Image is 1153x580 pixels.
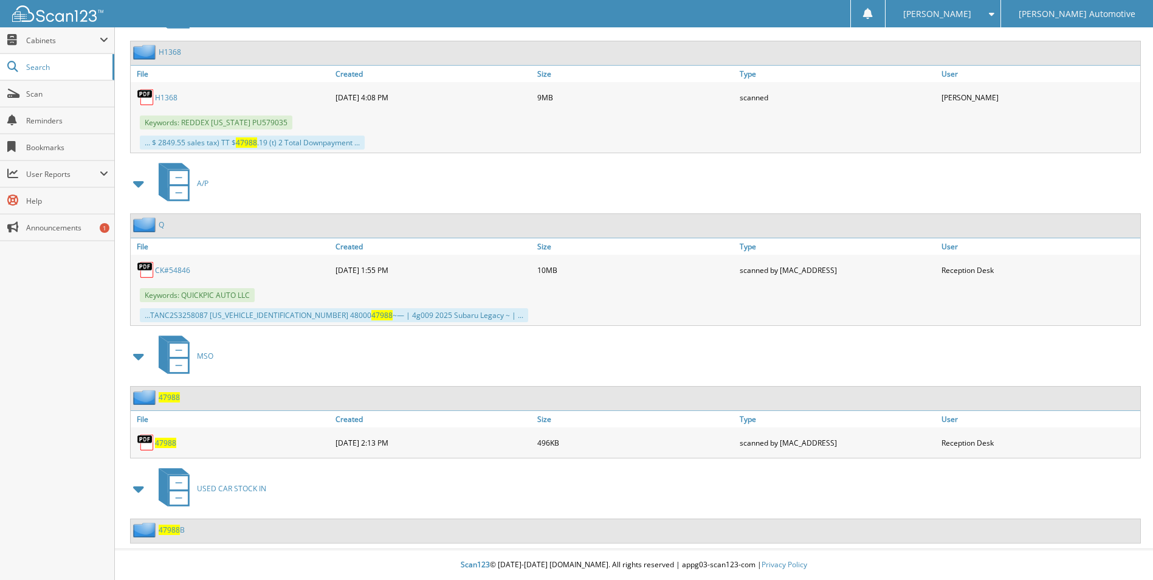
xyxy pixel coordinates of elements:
[155,265,190,275] a: CK#54846
[938,430,1140,455] div: Reception Desk
[26,116,108,126] span: Reminders
[133,390,159,405] img: folder2.png
[737,85,938,109] div: scanned
[1092,522,1153,580] iframe: Chat Widget
[903,10,971,18] span: [PERSON_NAME]
[159,219,164,230] a: Q
[133,44,159,60] img: folder2.png
[26,62,106,72] span: Search
[534,66,736,82] a: Size
[737,411,938,427] a: Type
[115,550,1153,580] div: © [DATE]-[DATE] [DOMAIN_NAME]. All rights reserved | appg03-scan123-com |
[236,137,257,148] span: 47988
[159,525,185,535] a: 47988B
[534,258,736,282] div: 10MB
[26,35,100,46] span: Cabinets
[151,332,213,380] a: MSO
[131,238,332,255] a: File
[332,430,534,455] div: [DATE] 2:13 PM
[26,223,108,233] span: Announcements
[534,411,736,427] a: Size
[332,238,534,255] a: Created
[159,525,180,535] span: 47988
[26,169,100,179] span: User Reports
[332,85,534,109] div: [DATE] 4:08 PM
[762,559,807,570] a: Privacy Policy
[151,464,266,513] a: USED CAR STOCK IN
[737,66,938,82] a: Type
[137,88,155,106] img: PDF.png
[131,66,332,82] a: File
[534,238,736,255] a: Size
[938,258,1140,282] div: Reception Desk
[197,483,266,494] span: USED CAR STOCK IN
[737,430,938,455] div: scanned by [MAC_ADDRESS]
[26,142,108,153] span: Bookmarks
[159,392,180,402] a: 47988
[151,159,208,207] a: A/P
[938,66,1140,82] a: User
[938,411,1140,427] a: User
[371,310,393,320] span: 47988
[26,89,108,99] span: Scan
[155,438,176,448] a: 47988
[12,5,103,22] img: scan123-logo-white.svg
[140,288,255,302] span: Keywords: QUICKPIC AUTO LLC
[534,430,736,455] div: 496KB
[133,217,159,232] img: folder2.png
[534,85,736,109] div: 9MB
[137,261,155,279] img: PDF.png
[140,116,292,129] span: Keywords: REDDEX [US_STATE] PU579035
[938,238,1140,255] a: User
[332,258,534,282] div: [DATE] 1:55 PM
[133,522,159,537] img: folder2.png
[26,196,108,206] span: Help
[938,85,1140,109] div: [PERSON_NAME]
[159,47,181,57] a: H1368
[155,92,177,103] a: H1368
[100,223,109,233] div: 1
[737,258,938,282] div: scanned by [MAC_ADDRESS]
[137,433,155,452] img: PDF.png
[131,411,332,427] a: File
[461,559,490,570] span: Scan123
[140,136,365,150] div: ... $ 2849.55 sales tax) TT $ .19 (t) 2 Total Downpayment ...
[197,178,208,188] span: A/P
[140,308,528,322] div: ...TANC2S3258087 [US_VEHICLE_IDENTIFICATION_NUMBER] 48000 ~— | 4g009 2025 Subaru Legacy ~ | ...
[1019,10,1135,18] span: [PERSON_NAME] Automotive
[332,411,534,427] a: Created
[197,351,213,361] span: MSO
[332,66,534,82] a: Created
[737,238,938,255] a: Type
